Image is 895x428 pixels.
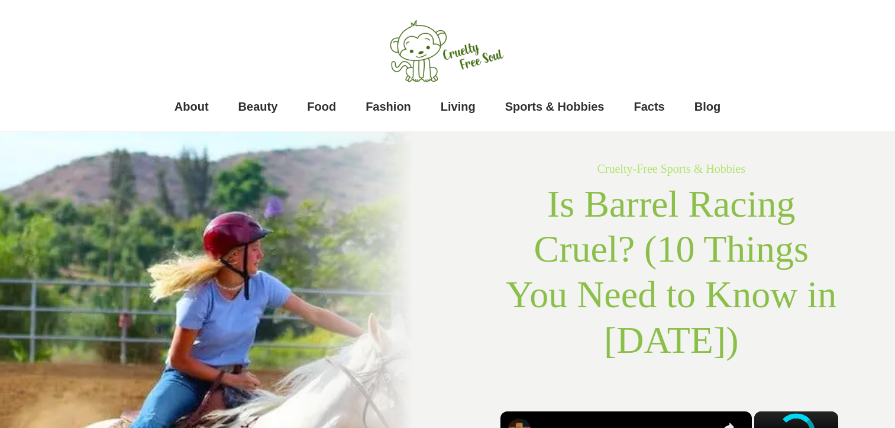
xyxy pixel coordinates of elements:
[694,95,720,118] a: Blog
[634,95,665,118] a: Facts
[505,95,605,118] a: Sports & Hobbies
[366,95,411,118] a: Fashion
[307,95,336,118] a: Food
[597,162,745,175] a: Cruelty-Free Sports & Hobbies
[175,95,209,118] a: About
[441,95,476,118] a: Living
[238,95,278,118] a: Beauty
[506,183,836,361] span: Is Barrel Racing Cruel? (10 Things You Need to Know in [DATE])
